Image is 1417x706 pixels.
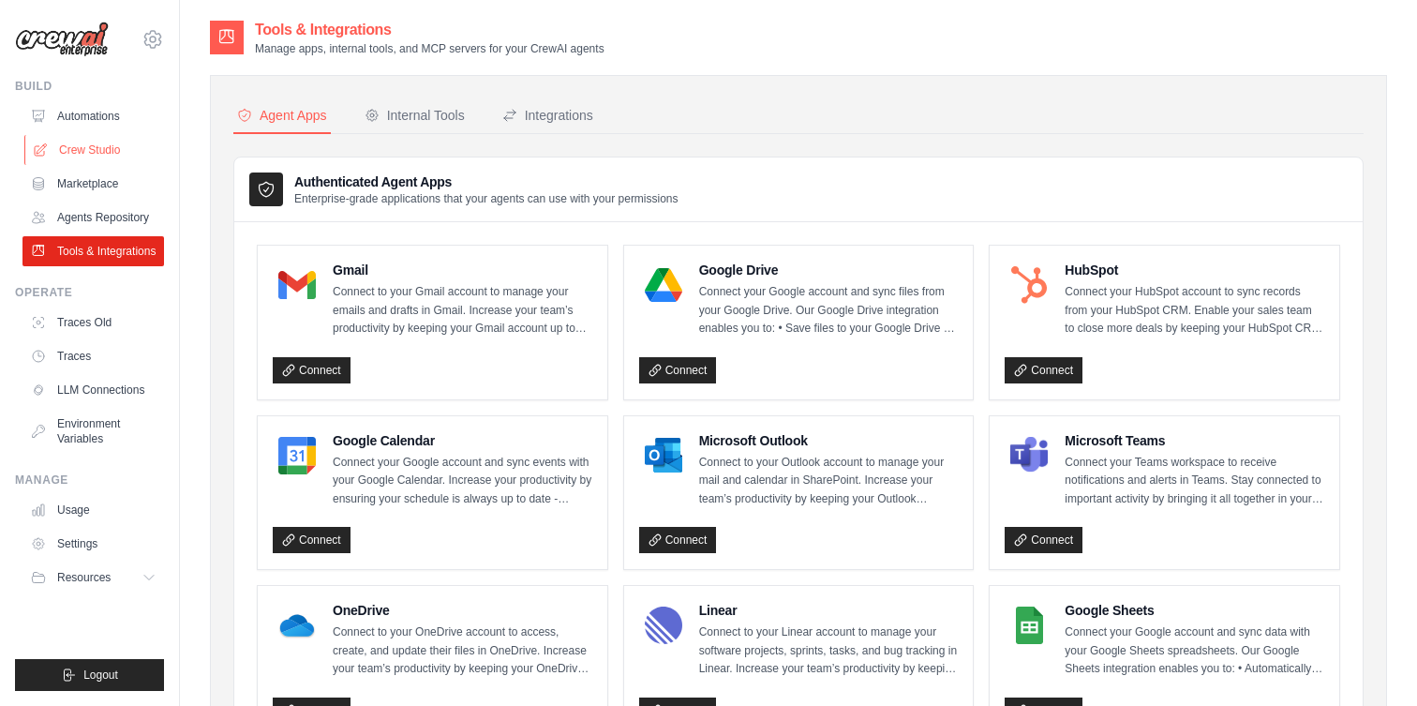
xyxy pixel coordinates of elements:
button: Internal Tools [361,98,469,134]
a: Traces Old [22,308,164,338]
p: Connect to your Gmail account to manage your emails and drafts in Gmail. Increase your team’s pro... [333,283,592,338]
img: Google Sheets Logo [1010,607,1048,644]
h4: Google Sheets [1065,601,1324,620]
a: Crew Studio [24,135,166,165]
p: Connect your HubSpot account to sync records from your HubSpot CRM. Enable your sales team to clo... [1065,283,1324,338]
p: Connect your Google account and sync data with your Google Sheets spreadsheets. Our Google Sheets... [1065,623,1324,679]
h4: Microsoft Outlook [699,431,959,450]
a: Settings [22,529,164,559]
p: Enterprise-grade applications that your agents can use with your permissions [294,191,679,206]
img: Linear Logo [645,607,682,644]
h4: OneDrive [333,601,592,620]
img: Microsoft Teams Logo [1010,437,1048,474]
a: Marketplace [22,169,164,199]
h4: HubSpot [1065,261,1324,279]
a: Connect [273,357,351,383]
h4: Google Drive [699,261,959,279]
button: Agent Apps [233,98,331,134]
h4: Gmail [333,261,592,279]
h4: Microsoft Teams [1065,431,1324,450]
a: Connect [273,527,351,553]
p: Connect your Google account and sync files from your Google Drive. Our Google Drive integration e... [699,283,959,338]
div: Internal Tools [365,106,465,125]
button: Logout [15,659,164,691]
p: Connect your Teams workspace to receive notifications and alerts in Teams. Stay connected to impo... [1065,454,1324,509]
p: Connect to your OneDrive account to access, create, and update their files in OneDrive. Increase ... [333,623,592,679]
a: Connect [639,357,717,383]
a: LLM Connections [22,375,164,405]
a: Usage [22,495,164,525]
img: Microsoft Outlook Logo [645,437,682,474]
img: HubSpot Logo [1010,266,1048,304]
div: Agent Apps [237,106,327,125]
div: Integrations [502,106,593,125]
img: OneDrive Logo [278,607,316,644]
h4: Linear [699,601,959,620]
a: Connect [1005,527,1082,553]
a: Agents Repository [22,203,164,233]
div: Manage [15,473,164,488]
a: Automations [22,101,164,131]
div: Build [15,79,164,94]
img: Logo [15,22,109,57]
p: Manage apps, internal tools, and MCP servers for your CrewAI agents [255,41,604,56]
p: Connect your Google account and sync events with your Google Calendar. Increase your productivity... [333,454,592,509]
button: Integrations [499,98,597,134]
p: Connect to your Outlook account to manage your mail and calendar in SharePoint. Increase your tea... [699,454,959,509]
a: Tools & Integrations [22,236,164,266]
a: Connect [1005,357,1082,383]
img: Gmail Logo [278,266,316,304]
h2: Tools & Integrations [255,19,604,41]
a: Traces [22,341,164,371]
h4: Google Calendar [333,431,592,450]
img: Google Drive Logo [645,266,682,304]
span: Logout [83,668,118,683]
h3: Authenticated Agent Apps [294,173,679,191]
button: Resources [22,563,164,593]
img: Google Calendar Logo [278,437,316,474]
p: Connect to your Linear account to manage your software projects, sprints, tasks, and bug tracking... [699,623,959,679]
span: Resources [57,570,111,585]
div: Operate [15,285,164,300]
a: Connect [639,527,717,553]
a: Environment Variables [22,409,164,454]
